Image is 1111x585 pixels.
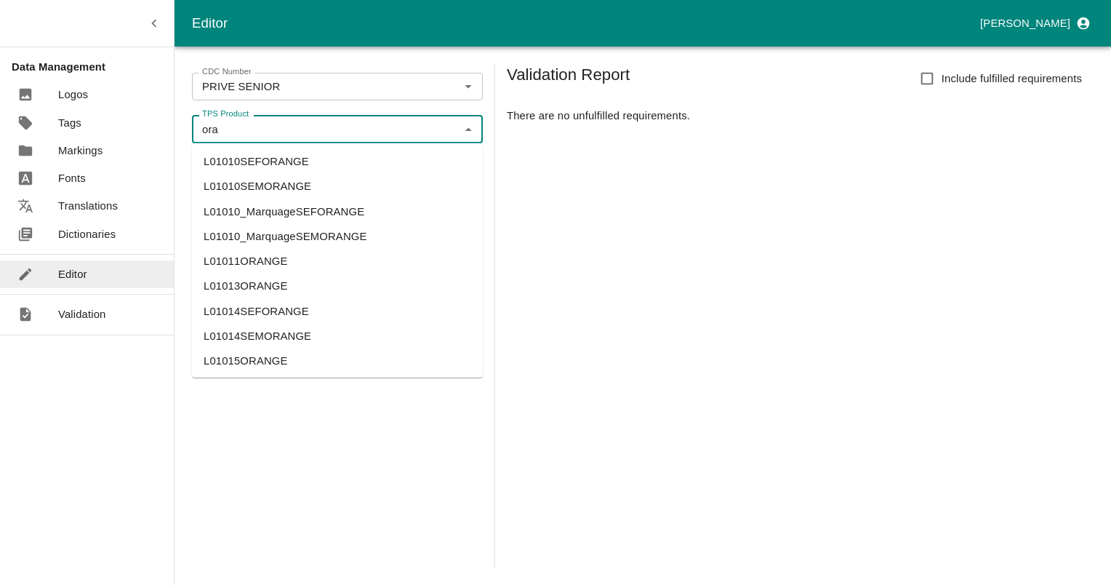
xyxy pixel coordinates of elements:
[459,77,478,96] button: Open
[192,224,483,249] li: L01010_MarquageSEMORANGE
[507,64,630,93] h5: Validation Report
[192,324,483,349] li: L01014SEMORANGE
[58,115,81,131] p: Tags
[58,170,86,186] p: Fonts
[192,373,483,398] li: L01016ORANGE
[58,306,106,322] p: Validation
[12,59,174,75] p: Data Management
[192,274,483,298] li: L01013ORANGE
[980,15,1070,31] p: [PERSON_NAME]
[192,249,483,274] li: L01011ORANGE
[58,143,103,159] p: Markings
[192,199,483,223] li: L01010_MarquageSEFORANGE
[58,87,88,103] p: Logos
[58,226,116,242] p: Dictionaries
[58,266,87,282] p: Editor
[507,108,1082,124] p: There are no unfulfilled requirements.
[202,108,249,120] label: TPS Product
[459,119,478,138] button: Close
[192,349,483,373] li: L01015ORANGE
[942,71,1082,87] span: Include fulfilled requirements
[202,66,252,78] label: CDC Number
[58,198,118,214] p: Translations
[192,12,974,34] div: Editor
[974,11,1094,36] button: profile
[192,298,483,323] li: L01014SEFORANGE
[192,174,483,199] li: L01010SEMORANGE
[192,149,483,174] li: L01010SEFORANGE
